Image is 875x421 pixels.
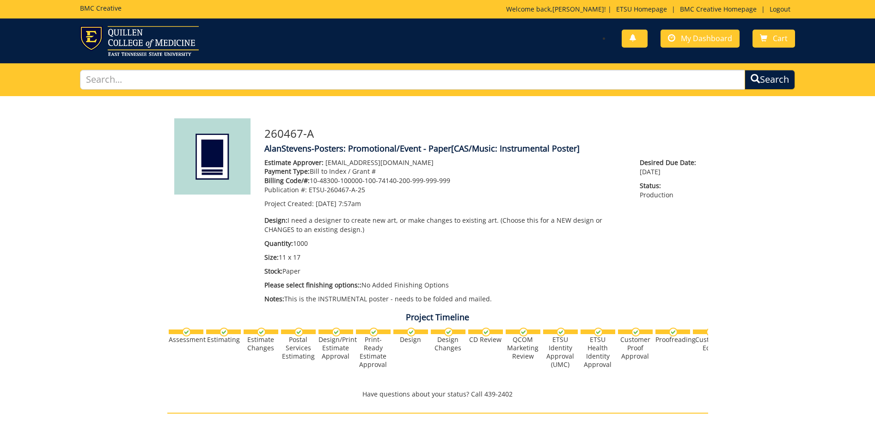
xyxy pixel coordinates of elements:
[640,158,701,167] span: Desired Due Date:
[174,118,251,195] img: Product featured image
[264,216,626,234] p: I need a designer to create new art, or make changes to existing art. (Choose this for a NEW desi...
[80,70,746,90] input: Search...
[552,5,604,13] a: [PERSON_NAME]
[581,336,615,369] div: ETSU Health Identity Approval
[431,336,465,352] div: Design Changes
[675,5,761,13] a: BMC Creative Homepage
[661,30,740,48] a: My Dashboard
[264,267,282,275] span: Stock:
[640,181,701,200] p: Production
[309,185,365,194] span: ETSU-260467-A-25
[557,328,565,336] img: checkmark
[506,336,540,360] div: QCOM Marketing Review
[640,181,701,190] span: Status:
[332,328,341,336] img: checkmark
[773,33,788,43] span: Cart
[631,328,640,336] img: checkmark
[612,5,672,13] a: ETSU Homepage
[220,328,228,336] img: checkmark
[264,253,626,262] p: 11 x 17
[369,328,378,336] img: checkmark
[316,199,361,208] span: [DATE] 7:57am
[264,294,626,304] p: This is the INSTRUMENTAL poster - needs to be folded and mailed.
[244,336,278,352] div: Estimate Changes
[519,328,528,336] img: checkmark
[506,5,795,14] p: Welcome back, ! | | |
[356,336,391,369] div: Print-Ready Estimate Approval
[264,176,310,185] span: Billing Code/#:
[281,336,316,360] div: Postal Services Estimating
[543,336,578,369] div: ETSU Identity Approval (UMC)
[693,336,728,352] div: Customer Edits
[264,216,288,225] span: Design:
[294,328,303,336] img: checkmark
[655,336,690,344] div: Proofreading
[706,328,715,336] img: checkmark
[257,328,266,336] img: checkmark
[264,294,284,303] span: Notes:
[444,328,453,336] img: checkmark
[264,239,626,248] p: 1000
[264,167,310,176] span: Payment Type:
[182,328,191,336] img: checkmark
[167,313,708,322] h4: Project Timeline
[264,167,626,176] p: Bill to Index / Grant #
[264,239,293,248] span: Quantity:
[264,144,701,153] h4: AlanStevens-Posters: Promotional/Event - Paper
[753,30,795,48] a: Cart
[167,390,708,399] p: Have questions about your status? Call 439-2402
[318,336,353,360] div: Design/Print Estimate Approval
[264,158,626,167] p: [EMAIL_ADDRESS][DOMAIN_NAME]
[468,336,503,344] div: CD Review
[451,143,580,154] span: [CAS/Music: Instrumental Poster]
[681,33,732,43] span: My Dashboard
[482,328,490,336] img: checkmark
[407,328,416,336] img: checkmark
[745,70,795,90] button: Search
[264,281,361,289] span: Please select finishing options::
[264,185,307,194] span: Publication #:
[669,328,678,336] img: checkmark
[80,26,199,56] img: ETSU logo
[594,328,603,336] img: checkmark
[765,5,795,13] a: Logout
[618,336,653,360] div: Customer Proof Approval
[640,158,701,177] p: [DATE]
[206,336,241,344] div: Estimating
[264,253,279,262] span: Size:
[264,128,701,140] h3: 260467-A
[264,176,626,185] p: 10-48300-100000-100-74140-200-999-999-999
[264,158,324,167] span: Estimate Approver:
[264,281,626,290] p: No Added Finishing Options
[264,199,314,208] span: Project Created:
[169,336,203,344] div: Assessment
[80,5,122,12] h5: BMC Creative
[393,336,428,344] div: Design
[264,267,626,276] p: Paper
